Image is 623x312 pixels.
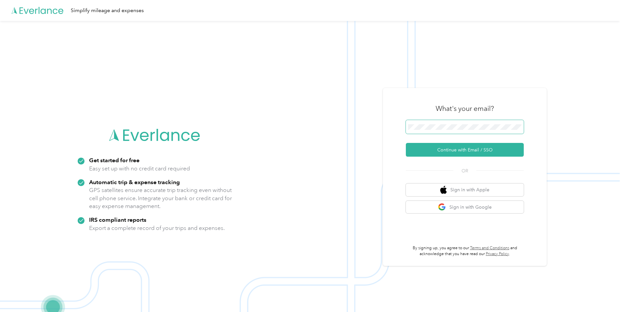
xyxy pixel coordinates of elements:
img: apple logo [440,186,447,194]
div: Simplify mileage and expenses [71,7,144,15]
p: Easy set up with no credit card required [89,165,190,173]
p: GPS satellites ensure accurate trip tracking even without cell phone service. Integrate your bank... [89,186,232,210]
strong: Automatic trip & expense tracking [89,179,180,185]
strong: Get started for free [89,157,140,164]
strong: IRS compliant reports [89,216,146,223]
span: OR [453,167,476,174]
img: google logo [438,203,446,211]
a: Terms and Conditions [470,246,509,251]
button: google logoSign in with Google [406,201,524,214]
button: Continue with Email / SSO [406,143,524,157]
p: Export a complete record of your trips and expenses. [89,224,225,232]
a: Privacy Policy [486,251,509,256]
p: By signing up, you agree to our and acknowledge that you have read our . [406,245,524,257]
button: apple logoSign in with Apple [406,183,524,196]
h3: What's your email? [436,104,494,113]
